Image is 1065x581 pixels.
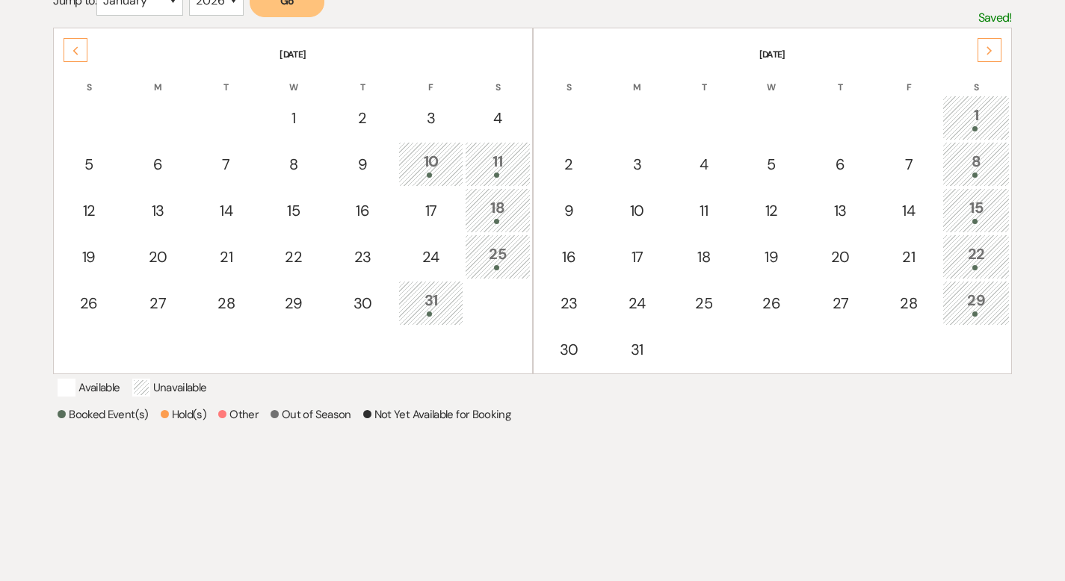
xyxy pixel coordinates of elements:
div: 13 [132,199,184,222]
div: 22 [268,246,318,268]
div: 5 [64,153,114,175]
div: 31 [407,289,455,317]
p: Out of Season [271,406,351,423]
th: F [876,63,941,94]
th: S [535,63,603,94]
div: 2 [337,107,389,129]
th: T [806,63,874,94]
div: 26 [64,292,114,314]
div: 23 [337,246,389,268]
div: 17 [407,199,455,222]
div: 4 [473,107,522,129]
th: S [55,63,122,94]
th: T [329,63,397,94]
p: Hold(s) [161,406,207,423]
div: 24 [407,246,455,268]
div: 26 [746,292,796,314]
div: 1 [951,104,1001,131]
div: 31 [613,338,661,361]
div: 3 [407,107,455,129]
div: 11 [679,199,728,222]
div: 10 [407,150,455,178]
div: 14 [884,199,933,222]
div: 15 [951,196,1001,224]
div: 3 [613,153,661,175]
p: Other [218,406,259,423]
div: 15 [268,199,318,222]
div: 7 [202,153,250,175]
th: [DATE] [535,30,1010,61]
div: 17 [613,246,661,268]
div: 14 [202,199,250,222]
div: 9 [543,199,595,222]
div: 27 [132,292,184,314]
div: 8 [951,150,1001,178]
div: 30 [543,338,595,361]
div: 19 [64,246,114,268]
div: 12 [64,199,114,222]
div: 22 [951,243,1001,270]
th: M [124,63,192,94]
div: 2 [543,153,595,175]
div: 25 [473,243,522,270]
div: 29 [268,292,318,314]
div: 18 [473,196,522,224]
p: Booked Event(s) [58,406,148,423]
div: 16 [337,199,389,222]
div: 21 [884,246,933,268]
div: 8 [268,153,318,175]
div: 4 [679,153,728,175]
div: 28 [884,292,933,314]
div: 24 [613,292,661,314]
div: 12 [746,199,796,222]
div: 11 [473,150,522,178]
th: W [738,63,804,94]
p: Unavailable [132,379,207,397]
div: 10 [613,199,661,222]
div: 21 [202,246,250,268]
div: 5 [746,153,796,175]
div: 1 [268,107,318,129]
th: M [605,63,670,94]
div: 27 [815,292,866,314]
div: 29 [951,289,1001,317]
div: 6 [132,153,184,175]
div: 23 [543,292,595,314]
div: 16 [543,246,595,268]
p: Available [58,379,120,397]
div: 30 [337,292,389,314]
div: 13 [815,199,866,222]
th: S [942,63,1009,94]
div: 7 [884,153,933,175]
div: 18 [679,246,728,268]
div: 20 [815,246,866,268]
div: 28 [202,292,250,314]
th: F [398,63,463,94]
p: Not Yet Available for Booking [363,406,510,423]
th: S [465,63,530,94]
div: 6 [815,153,866,175]
th: [DATE] [55,30,530,61]
p: Saved! [978,8,1012,28]
div: 9 [337,153,389,175]
div: 20 [132,246,184,268]
th: W [260,63,327,94]
th: T [671,63,736,94]
div: 19 [746,246,796,268]
div: 25 [679,292,728,314]
th: T [194,63,259,94]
